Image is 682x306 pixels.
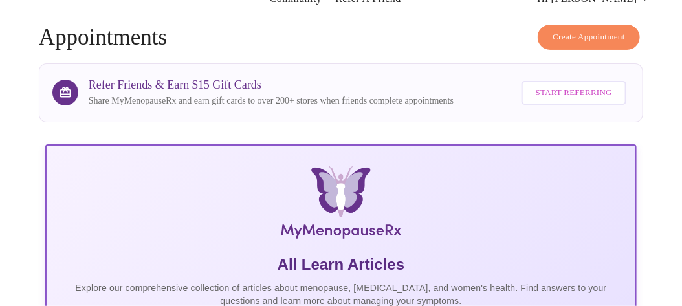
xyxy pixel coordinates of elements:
span: Start Referring [536,85,612,100]
button: Create Appointment [538,25,640,50]
h4: Appointments [39,25,643,50]
img: MyMenopauseRx Logo [146,166,536,244]
a: Start Referring [518,74,630,111]
h3: Refer Friends & Earn $15 Gift Cards [89,78,454,92]
span: Create Appointment [553,30,625,45]
p: Share MyMenopauseRx and earn gift cards to over 200+ stores when friends complete appointments [89,94,454,107]
h5: All Learn Articles [57,254,625,275]
button: Start Referring [522,81,626,105]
